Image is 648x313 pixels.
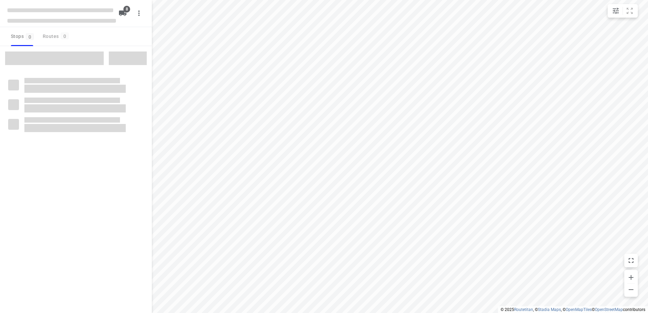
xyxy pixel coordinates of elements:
[514,307,533,312] a: Routetitan
[566,307,592,312] a: OpenMapTiles
[538,307,561,312] a: Stadia Maps
[501,307,645,312] li: © 2025 , © , © © contributors
[608,4,638,18] div: small contained button group
[595,307,623,312] a: OpenStreetMap
[609,4,623,18] button: Map settings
